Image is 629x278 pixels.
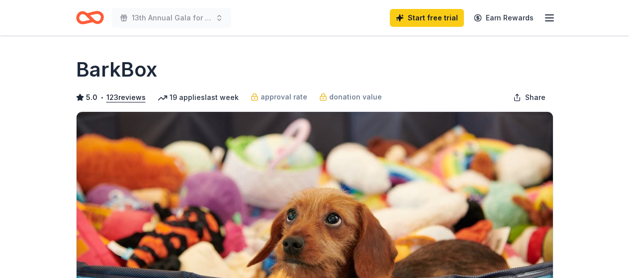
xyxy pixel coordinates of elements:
a: Earn Rewards [468,9,539,27]
span: approval rate [261,91,307,103]
a: Start free trial [390,9,464,27]
a: approval rate [251,91,307,103]
div: 19 applies last week [158,92,239,103]
a: Home [76,6,104,29]
button: 123reviews [106,92,146,103]
span: Share [525,92,545,103]
h1: BarkBox [76,56,157,84]
span: • [100,93,103,101]
span: donation value [329,91,382,103]
span: 5.0 [86,92,97,103]
a: donation value [319,91,382,103]
span: 13th Annual Gala for the Gryphons [132,12,211,24]
button: Share [505,88,553,107]
button: 13th Annual Gala for the Gryphons [112,8,231,28]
